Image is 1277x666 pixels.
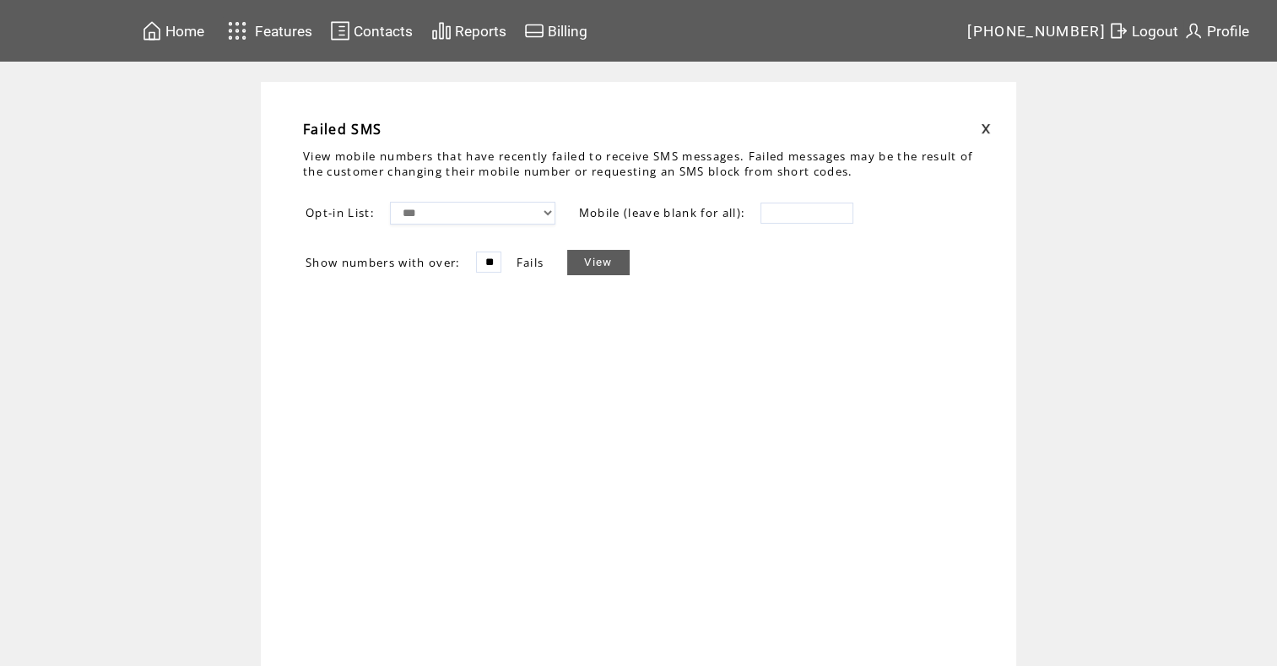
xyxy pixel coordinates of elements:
a: Features [220,14,316,47]
span: Mobile (leave blank for all): [579,205,746,220]
img: profile.svg [1183,20,1204,41]
a: Home [139,18,207,44]
a: Reports [429,18,509,44]
img: creidtcard.svg [524,20,544,41]
a: Logout [1106,18,1181,44]
img: exit.svg [1108,20,1128,41]
span: Show numbers with over: [306,255,461,270]
span: Contacts [354,23,413,40]
img: home.svg [142,20,162,41]
img: chart.svg [431,20,452,41]
a: Billing [522,18,590,44]
span: Billing [548,23,587,40]
span: Reports [455,23,506,40]
span: Features [255,23,312,40]
span: Logout [1132,23,1178,40]
span: [PHONE_NUMBER] [967,23,1106,40]
span: Failed SMS [303,120,381,138]
span: Profile [1207,23,1249,40]
span: Home [165,23,204,40]
a: Profile [1181,18,1252,44]
img: contacts.svg [330,20,350,41]
img: features.svg [223,17,252,45]
span: Fails [517,255,544,270]
span: Opt-in List: [306,205,375,220]
a: Contacts [327,18,415,44]
span: View mobile numbers that have recently failed to receive SMS messages. Failed messages may be the... [303,149,973,179]
a: View [567,250,629,275]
